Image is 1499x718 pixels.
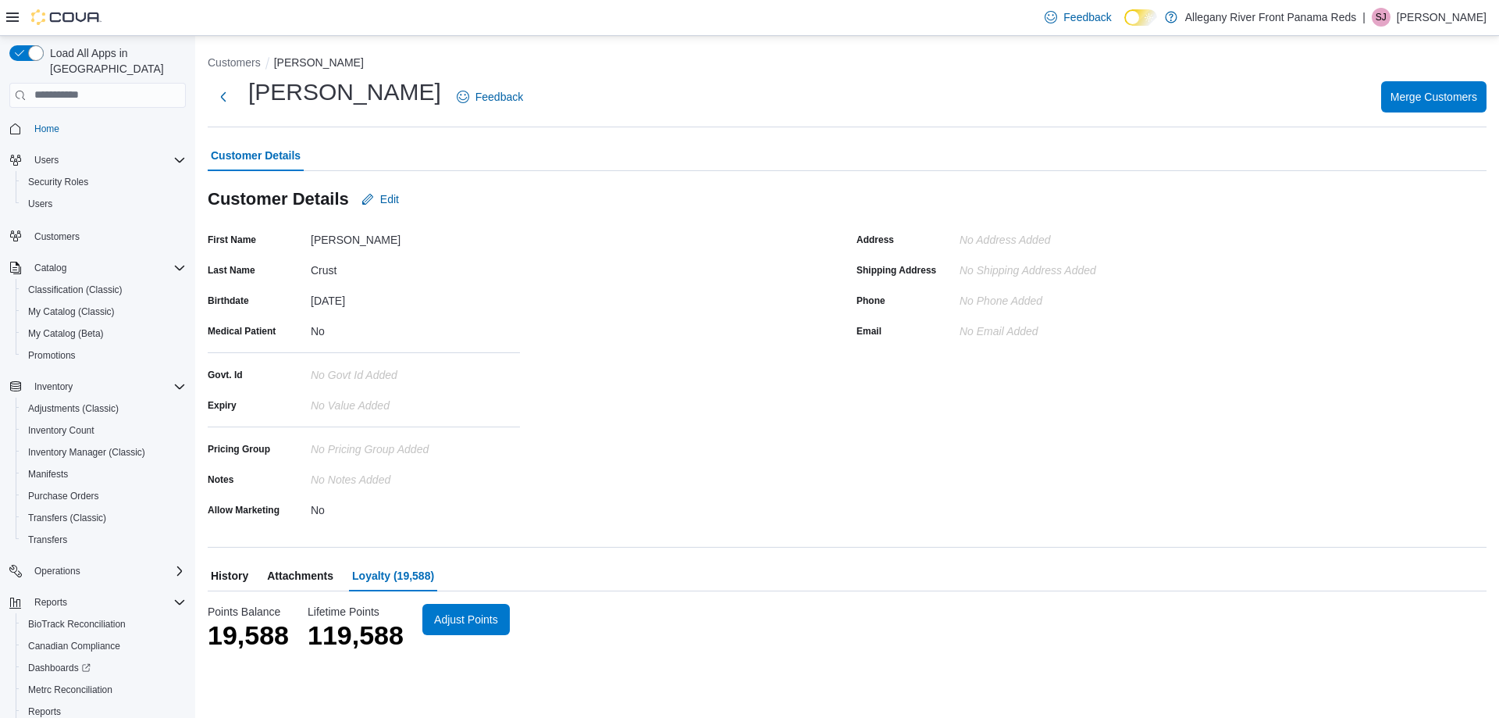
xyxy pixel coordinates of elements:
label: Medical Patient [208,325,276,338]
a: Dashboards [22,659,97,677]
button: Reports [28,593,73,612]
span: Customers [28,226,186,245]
button: My Catalog (Beta) [16,323,192,345]
span: Dashboards [22,659,186,677]
a: Customers [28,227,86,246]
span: Inventory [34,380,73,393]
a: Promotions [22,346,82,365]
button: Catalog [28,259,73,277]
button: Operations [28,562,87,580]
button: Adjustments (Classic) [16,398,192,420]
span: Customer Details [211,140,301,171]
label: Last Name [208,264,255,277]
button: Users [28,151,65,170]
span: Transfers (Classic) [22,509,186,527]
p: [PERSON_NAME] [1397,8,1487,27]
p: 119,588 [308,620,404,651]
a: Adjustments (Classic) [22,399,125,418]
label: Allow Marketing [208,504,280,516]
span: Catalog [34,262,66,274]
a: Users [22,195,59,213]
button: Users [3,149,192,171]
div: No value added [311,393,520,412]
div: Stephen Jansen [1372,8,1390,27]
button: Inventory [3,376,192,398]
button: Promotions [16,345,192,366]
span: Catalog [28,259,186,277]
span: Security Roles [28,176,88,188]
div: No Phone added [960,288,1042,307]
button: Transfers [16,529,192,551]
a: Home [28,120,66,138]
span: Reports [28,705,61,718]
span: Home [34,123,59,135]
span: Users [28,151,186,170]
span: Users [28,198,52,210]
button: Edit [355,184,405,215]
label: Phone [856,295,885,307]
button: Transfers (Classic) [16,507,192,529]
div: No Notes added [311,467,520,486]
span: Dashboards [28,662,91,674]
label: Notes [208,473,233,486]
span: Reports [34,596,67,609]
span: Feedback [1063,9,1111,25]
span: Reports [28,593,186,612]
button: Classification (Classic) [16,279,192,301]
span: Operations [28,562,186,580]
a: Manifests [22,465,74,484]
a: My Catalog (Beta) [22,324,110,343]
a: Transfers (Classic) [22,509,112,527]
span: Inventory Manager (Classic) [22,443,186,462]
a: Canadian Compliance [22,637,126,655]
label: Email [856,325,881,338]
span: Inventory Count [22,421,186,440]
span: Operations [34,565,80,577]
a: Purchase Orders [22,487,105,505]
button: Home [3,117,192,140]
a: Feedback [450,81,529,113]
span: Adjustments (Classic) [22,399,186,418]
div: No Govt Id added [311,363,520,381]
a: Classification (Classic) [22,280,129,299]
button: Metrc Reconciliation [16,679,192,701]
span: Adjust Points [434,612,498,627]
span: Promotions [28,349,76,362]
span: Inventory Manager (Classic) [28,446,145,459]
div: [DATE] [311,288,520,307]
div: [PERSON_NAME] [311,227,520,246]
span: Users [22,195,186,213]
span: Canadian Compliance [22,637,186,655]
span: Purchase Orders [28,490,99,502]
span: Load All Apps in [GEOGRAPHIC_DATA] [44,45,186,77]
a: Transfers [22,530,73,549]
button: Security Roles [16,171,192,193]
button: Merge Customers [1381,81,1487,113]
span: Classification (Classic) [28,284,123,296]
span: Metrc Reconciliation [28,684,112,696]
label: First Name [208,234,256,246]
span: My Catalog (Beta) [22,324,186,343]
button: Customers [3,224,192,247]
span: BioTrack Reconciliation [22,615,186,634]
a: Inventory Count [22,421,101,440]
button: Adjust Points [422,604,510,635]
button: Inventory Manager (Classic) [16,441,192,463]
label: Shipping Address [856,264,936,277]
button: Operations [3,560,192,582]
button: BioTrack Reconciliation [16,613,192,635]
button: Customers [208,56,261,69]
p: Points Balance [208,604,289,620]
div: No Email added [960,319,1038,338]
button: Next [208,81,239,113]
button: Reports [3,591,192,613]
span: Transfers [28,534,67,546]
button: Canadian Compliance [16,635,192,657]
span: History [211,560,248,591]
span: Manifests [28,468,68,480]
label: Govt. Id [208,369,243,381]
span: Customers [34,230,80,243]
img: Cova [31,9,101,25]
span: Feedback [475,89,523,105]
span: My Catalog (Classic) [28,305,115,318]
